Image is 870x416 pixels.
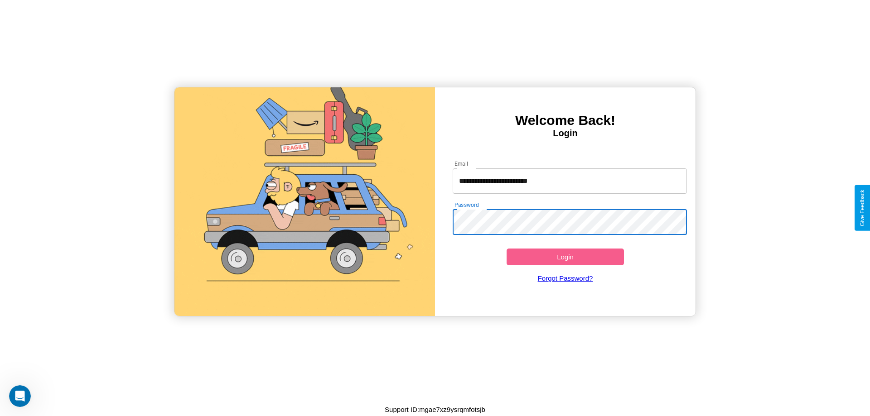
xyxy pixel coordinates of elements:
iframe: Intercom live chat [9,385,31,407]
p: Support ID: mgae7xz9ysrqmfotsjb [385,403,485,416]
img: gif [174,87,435,316]
a: Forgot Password? [448,265,683,291]
h3: Welcome Back! [435,113,696,128]
div: Give Feedback [859,190,865,226]
h4: Login [435,128,696,139]
label: Password [454,201,478,209]
label: Email [454,160,469,167]
button: Login [507,249,624,265]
